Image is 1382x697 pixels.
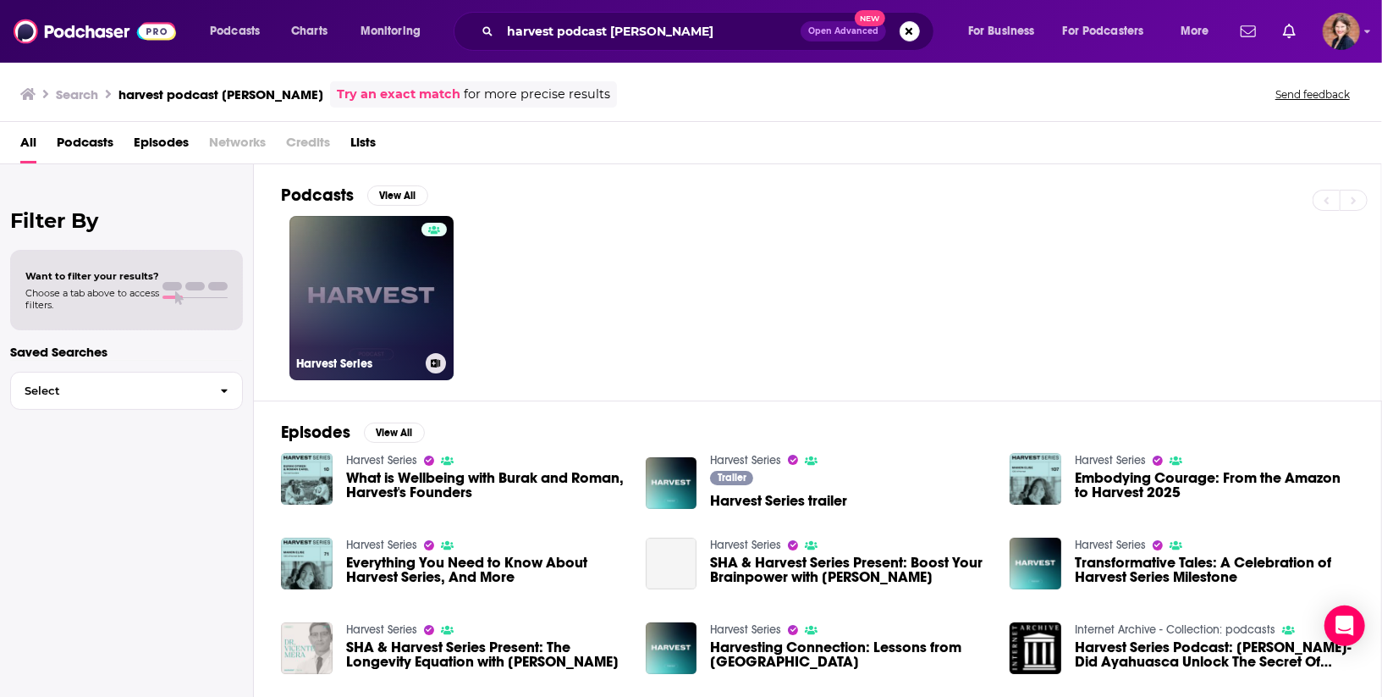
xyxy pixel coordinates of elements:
a: Episodes [134,129,189,163]
img: Transformative Tales: A Celebration of Harvest Series Milestone [1010,538,1061,589]
span: for more precise results [464,85,610,104]
span: SHA & Harvest Series Present: The Longevity Equation with [PERSON_NAME] [346,640,625,669]
a: Show notifications dropdown [1276,17,1302,46]
img: SHA & Harvest Series Present: The Longevity Equation with Dr. Vicente Mera [281,622,333,674]
a: Lists [350,129,376,163]
a: Harvest Series [346,622,417,637]
img: Embodying Courage: From the Amazon to Harvest 2025 [1010,453,1061,505]
span: Harvesting Connection: Lessons from [GEOGRAPHIC_DATA] [710,640,989,669]
h3: Harvest Series [296,357,419,371]
img: Harvest Series trailer [646,457,697,509]
a: Harvest Series [1075,538,1146,552]
div: Search podcasts, credits, & more... [470,12,950,51]
button: Show profile menu [1323,13,1360,50]
a: Charts [280,18,338,45]
a: SHA & Harvest Series Present: The Longevity Equation with Dr. Vicente Mera [346,640,625,669]
a: SHA & Harvest Series Present: Boost Your Brainpower with Professor Ribeiro [646,538,697,589]
span: Want to filter your results? [25,270,159,282]
p: Saved Searches [10,344,243,360]
button: open menu [1052,18,1169,45]
a: Harvest Series trailer [710,494,847,508]
span: More [1181,19,1209,43]
button: View All [364,423,425,443]
span: Select [11,385,206,396]
a: Embodying Courage: From the Amazon to Harvest 2025 [1075,471,1354,500]
button: Send feedback [1270,87,1355,102]
a: Everything You Need to Know About Harvest Series, And More [346,556,625,584]
span: Harvest Series Podcast: [PERSON_NAME]-Did Ayahuasca Unlock The Secret Of Life’s Origins [1075,640,1354,669]
a: All [20,129,36,163]
h2: Podcasts [281,185,354,206]
a: Harvest Series [710,453,781,467]
span: Networks [209,129,266,163]
span: For Business [968,19,1035,43]
h3: Search [56,86,98,102]
a: Harvesting Connection: Lessons from Kaplankaya [710,640,989,669]
button: Select [10,372,243,410]
span: Charts [291,19,328,43]
a: PodcastsView All [281,185,428,206]
button: open menu [956,18,1056,45]
a: Try an exact match [337,85,460,104]
div: Open Intercom Messenger [1324,606,1365,646]
img: Everything You Need to Know About Harvest Series, And More [281,538,333,589]
button: open menu [1169,18,1231,45]
button: open menu [349,18,443,45]
span: New [855,10,885,26]
img: User Profile [1323,13,1360,50]
span: Choose a tab above to access filters. [25,287,159,311]
span: Trailer [718,473,746,483]
button: View All [367,185,428,206]
a: EpisodesView All [281,422,425,443]
h3: harvest podcast [PERSON_NAME] [118,86,323,102]
img: Harvest Series Podcast: Dr Bruce Damer-Did Ayahuasca Unlock The Secret Of Life’s Origins [1010,622,1061,674]
span: Open Advanced [808,27,878,36]
a: Transformative Tales: A Celebration of Harvest Series Milestone [1075,556,1354,584]
span: Podcasts [210,19,260,43]
a: Harvest Series Podcast: Dr Bruce Damer-Did Ayahuasca Unlock The Secret Of Life’s Origins [1075,640,1354,669]
button: Open AdvancedNew [801,21,886,41]
a: Show notifications dropdown [1234,17,1263,46]
h2: Filter By [10,208,243,233]
a: Harvest Series [1075,453,1146,467]
span: For Podcasters [1063,19,1144,43]
span: Monitoring [361,19,421,43]
a: Harvest Series [710,622,781,637]
a: Podcasts [57,129,113,163]
span: Logged in as alafair66639 [1323,13,1360,50]
h2: Episodes [281,422,350,443]
a: SHA & Harvest Series Present: Boost Your Brainpower with Professor Ribeiro [710,556,989,584]
button: open menu [198,18,282,45]
a: Harvest Series [710,538,781,552]
a: Harvest Series [346,538,417,552]
a: Harvest Series [346,453,417,467]
a: Harvest Series [289,216,454,380]
a: Internet Archive - Collection: podcasts [1075,622,1275,637]
input: Search podcasts, credits, & more... [500,18,801,45]
a: What is Wellbeing with Burak and Roman, Harvest's Founders [346,471,625,500]
span: Credits [286,129,330,163]
img: Podchaser - Follow, Share and Rate Podcasts [14,15,176,47]
img: What is Wellbeing with Burak and Roman, Harvest's Founders [281,453,333,505]
span: SHA & Harvest Series Present: Boost Your Brainpower with [PERSON_NAME] [710,556,989,584]
img: Harvesting Connection: Lessons from Kaplankaya [646,622,697,674]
